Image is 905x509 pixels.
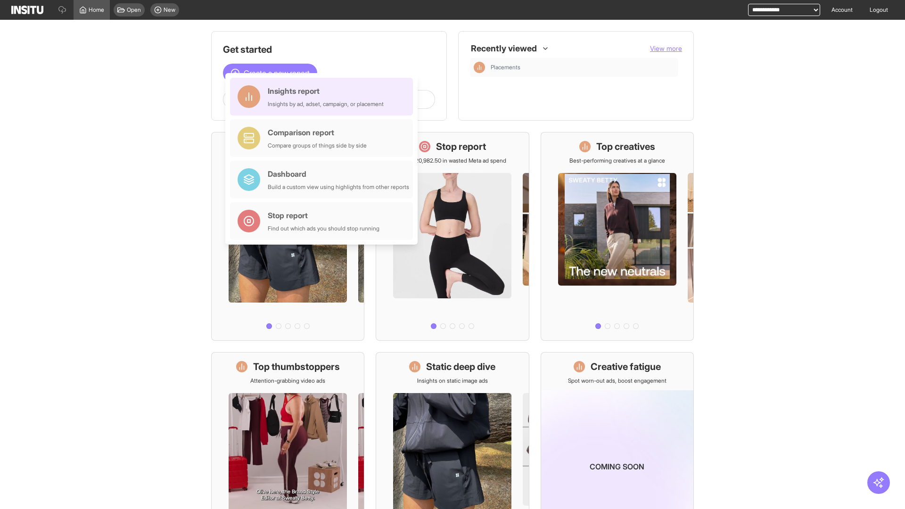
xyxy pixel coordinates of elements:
[223,43,435,56] h1: Get started
[596,140,655,153] h1: Top creatives
[569,157,665,164] p: Best-performing creatives at a glance
[268,127,367,138] div: Comparison report
[376,132,529,341] a: Stop reportSave £20,982.50 in wasted Meta ad spend
[541,132,694,341] a: Top creativesBest-performing creatives at a glance
[11,6,43,14] img: Logo
[426,360,495,373] h1: Static deep dive
[164,6,175,14] span: New
[268,85,384,97] div: Insights report
[268,168,409,180] div: Dashboard
[268,210,379,221] div: Stop report
[268,142,367,149] div: Compare groups of things side by side
[417,377,488,385] p: Insights on static image ads
[223,64,317,82] button: Create a new report
[436,140,486,153] h1: Stop report
[491,64,520,71] span: Placements
[268,100,384,108] div: Insights by ad, adset, campaign, or placement
[474,62,485,73] div: Insights
[398,157,506,164] p: Save £20,982.50 in wasted Meta ad spend
[211,132,364,341] a: What's live nowSee all active ads instantly
[250,377,325,385] p: Attention-grabbing video ads
[89,6,104,14] span: Home
[491,64,675,71] span: Placements
[127,6,141,14] span: Open
[650,44,682,53] button: View more
[650,44,682,52] span: View more
[253,360,340,373] h1: Top thumbstoppers
[268,225,379,232] div: Find out which ads you should stop running
[244,67,310,79] span: Create a new report
[268,183,409,191] div: Build a custom view using highlights from other reports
